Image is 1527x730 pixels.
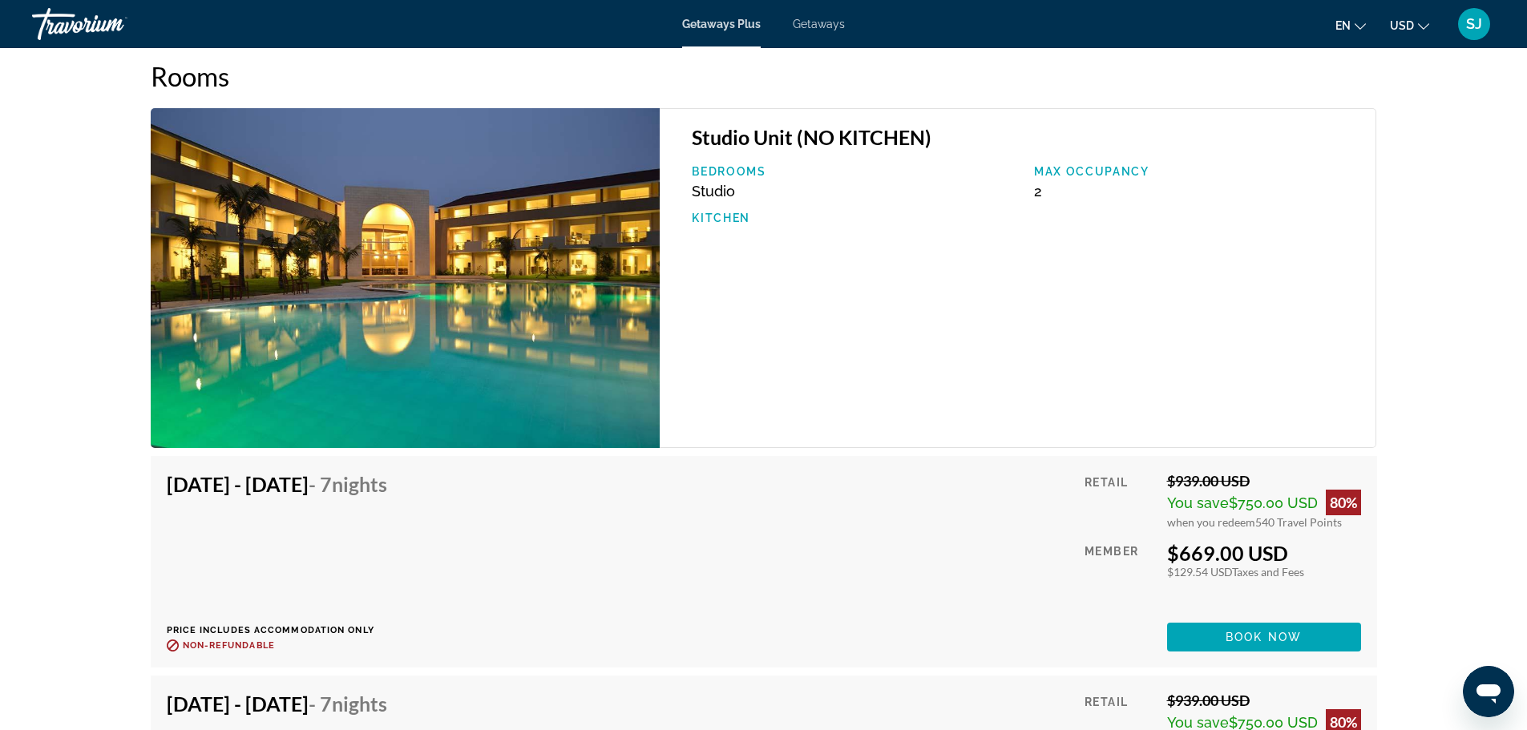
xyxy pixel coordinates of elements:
div: $129.54 USD [1167,565,1361,579]
button: User Menu [1453,7,1495,41]
h2: Rooms [151,60,1377,92]
h4: [DATE] - [DATE] [167,692,387,716]
h3: Studio Unit (NO KITCHEN) [692,125,1359,149]
button: Book now [1167,623,1361,651]
span: Nights [332,472,387,496]
h4: [DATE] - [DATE] [167,472,387,496]
a: Getaways [793,18,845,30]
span: - 7 [309,692,387,716]
span: Studio [692,183,735,200]
div: 80% [1326,490,1361,515]
iframe: Button to launch messaging window [1463,666,1514,717]
span: Nights [332,692,387,716]
a: Travorium [32,3,192,45]
span: when you redeem [1167,515,1255,529]
span: USD [1390,19,1414,32]
p: Price includes accommodation only [167,625,399,635]
p: Max Occupancy [1034,165,1360,178]
img: Sun Hotel [151,108,660,448]
div: $939.00 USD [1167,692,1361,709]
div: $939.00 USD [1167,472,1361,490]
span: Non-refundable [183,640,275,651]
span: You save [1167,494,1229,511]
span: en [1335,19,1351,32]
span: Taxes and Fees [1232,565,1304,579]
div: Member [1085,541,1154,611]
p: Kitchen [692,212,1018,224]
span: - 7 [309,472,387,496]
button: Change currency [1390,14,1429,37]
span: Book now [1226,631,1302,643]
div: $669.00 USD [1167,541,1361,565]
div: Retail [1085,472,1154,529]
a: Getaways Plus [682,18,761,30]
span: SJ [1466,16,1482,32]
span: 540 Travel Points [1255,515,1342,529]
p: Bedrooms [692,165,1018,178]
button: Change language [1335,14,1366,37]
span: $750.00 USD [1229,494,1318,511]
span: 2 [1034,183,1042,200]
